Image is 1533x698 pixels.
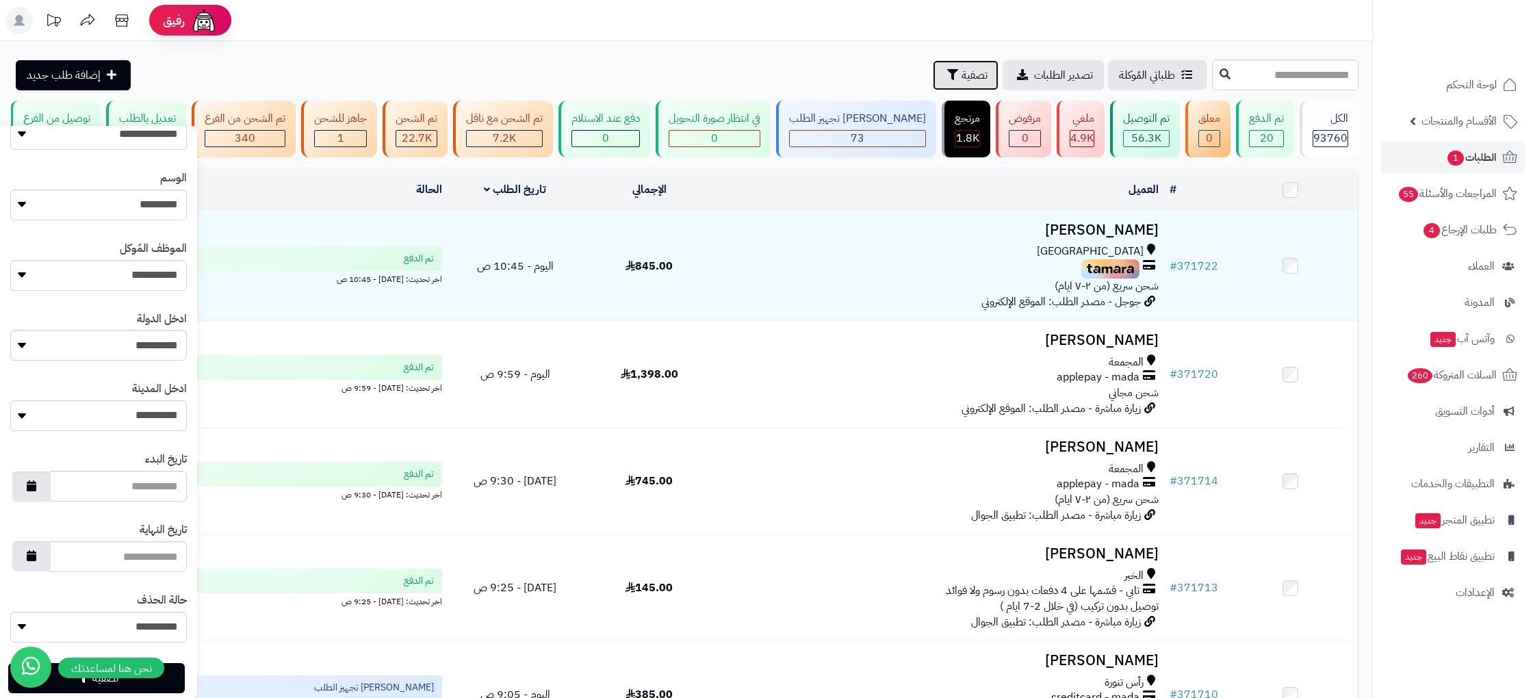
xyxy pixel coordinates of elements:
[1297,101,1361,157] a: الكل93760
[722,222,1159,238] h3: [PERSON_NAME]
[137,311,187,327] label: ادخل الدولة
[450,101,556,157] a: تم الشحن مع ناقل 7.2K
[396,131,437,146] div: 22680
[467,131,542,146] div: 7223
[1429,329,1495,348] span: وآتس آب
[416,181,442,198] a: الحالة
[1022,130,1029,146] span: 0
[137,593,187,608] label: حالة الحذف
[493,130,516,146] span: 7.2K
[103,101,189,157] a: تعديل بالطلب 1
[404,252,434,266] span: تم الدفع
[956,130,979,146] span: 1.8K
[23,111,90,127] div: توصيل من الفرع
[1430,332,1456,347] span: جديد
[933,60,999,90] button: تصفية
[1456,583,1495,602] span: الإعدادات
[1055,278,1159,294] span: شحن سريع (من ٢-٧ ايام)
[1109,461,1144,477] span: المجمعة
[1105,675,1144,690] span: رأس تنورة
[1170,366,1218,383] a: #371720
[1108,60,1207,90] a: طلباتي المُوكلة
[1440,38,1520,67] img: logo-2.png
[1381,395,1525,428] a: أدوات التسويق
[1170,580,1218,596] a: #371713
[1381,540,1525,573] a: تطبيق نقاط البيعجديد
[1260,130,1274,146] span: 20
[1313,130,1348,146] span: 93760
[632,181,667,198] a: الإجمالي
[1170,473,1218,489] a: #371714
[1469,438,1495,457] span: التقارير
[477,258,554,274] span: اليوم - 10:45 ص
[298,101,380,157] a: جاهز للشحن 1
[1000,598,1159,615] span: توصيل بدون تركيب (في خلال 2-7 ايام )
[1435,402,1495,421] span: أدوات التسويق
[140,522,187,538] label: تاريخ النهاية
[314,111,367,127] div: جاهز للشحن
[1397,184,1497,203] span: المراجعات والأسئلة
[962,67,988,83] span: تصفية
[1381,576,1525,609] a: الإعدادات
[1447,151,1464,166] span: 1
[1057,476,1139,492] span: applepay - mada
[626,580,673,596] span: 145.00
[1446,148,1497,167] span: الطلبات
[404,467,434,481] span: تم الدفع
[1109,385,1159,401] span: شحن مجاني
[205,111,285,127] div: تم الشحن من الفرع
[1070,111,1094,127] div: ملغي
[1170,258,1177,274] span: #
[1034,67,1093,83] span: تصدير الطلبات
[20,593,442,608] div: اخر تحديث: [DATE] - 9:25 ص
[1415,513,1441,528] span: جديد
[404,361,434,374] span: تم الدفع
[1381,214,1525,246] a: طلبات الإرجاع4
[20,271,442,285] div: اخر تحديث: [DATE] - 10:45 ص
[1037,244,1144,259] span: [GEOGRAPHIC_DATA]
[1170,181,1176,198] a: #
[1081,259,1139,279] img: Tamara
[1313,111,1348,127] div: الكل
[789,111,926,127] div: [PERSON_NAME] تجهيز الطلب
[1170,366,1177,383] span: #
[971,507,1141,523] span: زيارة مباشرة - مصدر الطلب: تطبيق الجوال
[1381,286,1525,319] a: المدونة
[1009,111,1041,127] div: مرفوض
[1414,510,1495,530] span: تطبيق المتجر
[1381,322,1525,355] a: وآتس آبجديد
[1129,181,1159,198] a: العميل
[337,130,344,146] span: 1
[851,130,864,146] span: 73
[669,131,760,146] div: 0
[396,111,437,127] div: تم الشحن
[402,130,432,146] span: 22.7K
[1446,75,1497,94] span: لوحة التحكم
[36,7,70,38] a: تحديثات المنصة
[1198,111,1220,127] div: معلق
[1406,365,1497,385] span: السلات المتروكة
[1131,130,1161,146] span: 56.3K
[1401,550,1426,565] span: جديد
[1170,258,1218,274] a: #371722
[1199,131,1220,146] div: 0
[722,653,1159,669] h3: [PERSON_NAME]
[1109,354,1144,370] span: المجمعة
[1381,359,1525,391] a: السلات المتروكة260
[1468,257,1495,276] span: العملاء
[20,487,442,501] div: اخر تحديث: [DATE] - 9:30 ص
[621,366,678,383] span: 1,398.00
[790,131,925,146] div: 73
[1054,101,1107,157] a: ملغي 4.9K
[1411,474,1495,493] span: التطبيقات والخدمات
[1249,111,1284,127] div: تم الدفع
[1183,101,1233,157] a: معلق 0
[1070,131,1094,146] div: 4948
[1170,580,1177,596] span: #
[1009,131,1040,146] div: 0
[145,452,187,467] label: تاريخ البدء
[119,111,176,127] div: تعديل بالطلب
[163,12,185,29] span: رفيق
[602,130,609,146] span: 0
[1399,187,1418,202] span: 55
